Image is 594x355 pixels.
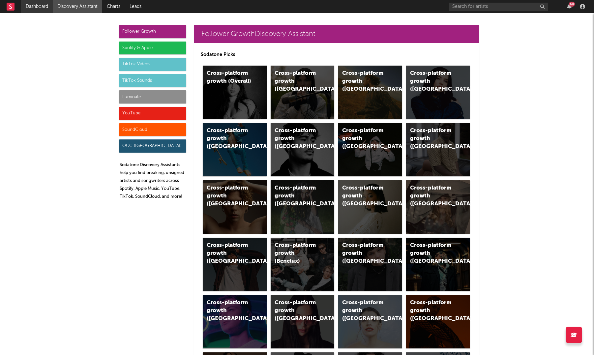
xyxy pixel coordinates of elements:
[338,66,402,119] a: Cross-platform growth ([GEOGRAPHIC_DATA])
[338,180,402,234] a: Cross-platform growth ([GEOGRAPHIC_DATA])
[342,242,387,265] div: Cross-platform growth ([GEOGRAPHIC_DATA])
[275,70,319,93] div: Cross-platform growth ([GEOGRAPHIC_DATA])
[449,3,548,11] input: Search for artists
[201,51,472,59] p: Sodatone Picks
[203,238,267,291] a: Cross-platform growth ([GEOGRAPHIC_DATA])
[338,238,402,291] a: Cross-platform growth ([GEOGRAPHIC_DATA])
[271,238,335,291] a: Cross-platform growth (Benelux)
[410,299,455,323] div: Cross-platform growth ([GEOGRAPHIC_DATA])
[406,66,470,119] a: Cross-platform growth ([GEOGRAPHIC_DATA])
[119,107,186,120] div: YouTube
[207,70,252,85] div: Cross-platform growth (Overall)
[271,66,335,119] a: Cross-platform growth ([GEOGRAPHIC_DATA])
[207,299,252,323] div: Cross-platform growth ([GEOGRAPHIC_DATA])
[207,127,252,151] div: Cross-platform growth ([GEOGRAPHIC_DATA])
[119,90,186,104] div: Luminate
[203,180,267,234] a: Cross-platform growth ([GEOGRAPHIC_DATA])
[567,4,572,9] button: 69
[194,25,479,43] a: Follower GrowthDiscovery Assistant
[119,139,186,153] div: OCC ([GEOGRAPHIC_DATA])
[275,242,319,265] div: Cross-platform growth (Benelux)
[342,299,387,323] div: Cross-platform growth ([GEOGRAPHIC_DATA])
[119,42,186,55] div: Spotify & Apple
[342,184,387,208] div: Cross-platform growth ([GEOGRAPHIC_DATA])
[410,242,455,265] div: Cross-platform growth ([GEOGRAPHIC_DATA])
[406,123,470,176] a: Cross-platform growth ([GEOGRAPHIC_DATA])
[271,123,335,176] a: Cross-platform growth ([GEOGRAPHIC_DATA])
[406,295,470,348] a: Cross-platform growth ([GEOGRAPHIC_DATA])
[406,238,470,291] a: Cross-platform growth ([GEOGRAPHIC_DATA])
[569,2,575,7] div: 69
[207,242,252,265] div: Cross-platform growth ([GEOGRAPHIC_DATA])
[203,295,267,348] a: Cross-platform growth ([GEOGRAPHIC_DATA])
[338,123,402,176] a: Cross-platform growth ([GEOGRAPHIC_DATA]/GSA)
[342,70,387,93] div: Cross-platform growth ([GEOGRAPHIC_DATA])
[120,161,186,201] p: Sodatone Discovery Assistants help you find breaking, unsigned artists and songwriters across Spo...
[119,58,186,71] div: TikTok Videos
[342,127,387,151] div: Cross-platform growth ([GEOGRAPHIC_DATA]/GSA)
[410,70,455,93] div: Cross-platform growth ([GEOGRAPHIC_DATA])
[207,184,252,208] div: Cross-platform growth ([GEOGRAPHIC_DATA])
[410,184,455,208] div: Cross-platform growth ([GEOGRAPHIC_DATA])
[338,295,402,348] a: Cross-platform growth ([GEOGRAPHIC_DATA])
[271,180,335,234] a: Cross-platform growth ([GEOGRAPHIC_DATA])
[203,66,267,119] a: Cross-platform growth (Overall)
[271,295,335,348] a: Cross-platform growth ([GEOGRAPHIC_DATA])
[406,180,470,234] a: Cross-platform growth ([GEOGRAPHIC_DATA])
[203,123,267,176] a: Cross-platform growth ([GEOGRAPHIC_DATA])
[275,184,319,208] div: Cross-platform growth ([GEOGRAPHIC_DATA])
[119,25,186,38] div: Follower Growth
[410,127,455,151] div: Cross-platform growth ([GEOGRAPHIC_DATA])
[119,123,186,136] div: SoundCloud
[275,299,319,323] div: Cross-platform growth ([GEOGRAPHIC_DATA])
[119,74,186,87] div: TikTok Sounds
[275,127,319,151] div: Cross-platform growth ([GEOGRAPHIC_DATA])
